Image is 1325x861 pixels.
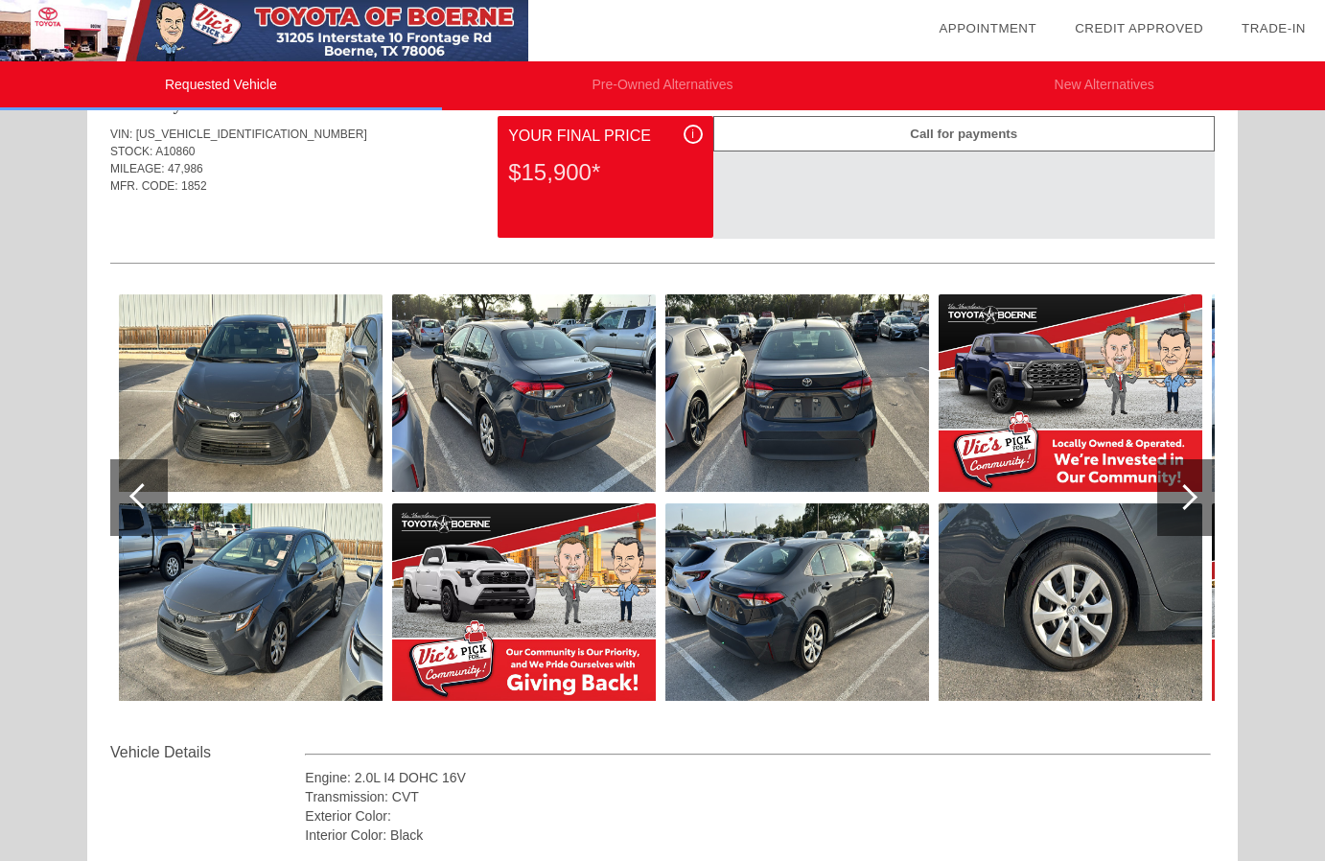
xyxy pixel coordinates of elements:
[305,787,1211,806] div: Transmission: CVT
[110,741,305,764] div: Vehicle Details
[110,128,132,141] span: VIN:
[939,21,1036,35] a: Appointment
[508,125,702,148] div: Your Final Price
[119,294,383,492] img: image.aspx
[883,61,1325,110] li: New Alternatives
[155,145,195,158] span: A10860
[305,768,1211,787] div: Engine: 2.0L I4 DOHC 16V
[392,294,656,492] img: image.aspx
[305,806,1211,826] div: Exterior Color:
[442,61,884,110] li: Pre-Owned Alternatives
[392,503,656,701] img: image.aspx
[110,206,1215,237] div: Quoted on [DATE] 2:27:36 PM
[110,179,178,193] span: MFR. CODE:
[665,503,929,701] img: image.aspx
[1075,21,1203,35] a: Credit Approved
[691,128,694,141] span: i
[508,148,702,198] div: $15,900*
[110,162,165,175] span: MILEAGE:
[168,162,203,175] span: 47,986
[305,826,1211,845] div: Interior Color: Black
[1242,21,1306,35] a: Trade-In
[939,294,1202,492] img: image.aspx
[119,503,383,701] img: image.aspx
[713,116,1215,151] div: Call for payments
[110,145,152,158] span: STOCK:
[939,503,1202,701] img: image.aspx
[665,294,929,492] img: image.aspx
[136,128,367,141] span: [US_VEHICLE_IDENTIFICATION_NUMBER]
[181,179,207,193] span: 1852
